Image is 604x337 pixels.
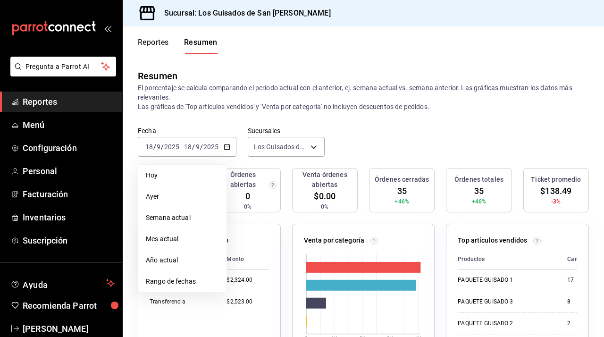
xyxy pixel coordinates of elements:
h3: Órdenes abiertas [219,170,267,190]
h3: Ticket promedio [531,175,581,185]
span: Personal [23,165,115,177]
span: $138.49 [540,185,571,197]
div: Resumen [138,69,177,83]
input: -- [145,143,153,151]
div: 2 [567,320,591,328]
div: PAQUETE GUISADO 1 [458,276,552,284]
span: $0.00 [314,190,336,202]
input: -- [195,143,200,151]
span: Año actual [146,255,219,265]
span: / [200,143,203,151]
span: / [161,143,164,151]
span: 35 [474,185,484,197]
span: [PERSON_NAME] [23,322,115,335]
input: -- [184,143,192,151]
span: 0% [244,202,252,211]
div: PAQUETE GUISADO 3 [458,298,552,306]
h3: Órdenes cerradas [375,175,429,185]
span: Facturación [23,188,115,201]
p: Venta por categoría [304,236,365,245]
span: Mes actual [146,234,219,244]
span: Los Guisados de San [PERSON_NAME] [254,142,307,152]
div: navigation tabs [138,38,218,54]
p: Top artículos vendidos [458,236,527,245]
h3: Órdenes totales [454,175,503,185]
span: Configuración [23,142,115,154]
input: ---- [203,143,219,151]
span: Suscripción [23,234,115,247]
span: +46% [472,197,487,206]
button: Pregunta a Parrot AI [10,57,116,76]
span: 0 [245,190,250,202]
th: Cantidad [560,249,599,270]
input: -- [156,143,161,151]
h3: Venta órdenes abiertas [296,170,353,190]
p: El porcentaje se calcula comparando el período actual con el anterior, ej. semana actual vs. sema... [138,83,589,111]
div: 8 [567,298,591,306]
span: +46% [394,197,409,206]
div: $2,523.00 [226,298,268,306]
th: Productos [458,249,560,270]
span: / [192,143,195,151]
th: Monto [219,249,268,270]
span: 0% [321,202,328,211]
span: Ayuda [23,278,102,289]
div: Transferencia [150,298,211,306]
span: Hoy [146,170,219,180]
h3: Sucursal: Los Guisados de San [PERSON_NAME] [157,8,331,19]
button: Reportes [138,38,169,54]
span: Reportes [23,95,115,108]
span: Pregunta a Parrot AI [25,62,101,72]
div: 17 [567,276,591,284]
label: Sucursales [248,127,325,134]
span: Recomienda Parrot [23,299,115,312]
span: Inventarios [23,211,115,224]
button: open_drawer_menu [104,25,111,32]
span: Semana actual [146,213,219,223]
span: 35 [397,185,407,197]
button: Resumen [184,38,218,54]
span: Rango de fechas [146,277,219,286]
a: Pregunta a Parrot AI [7,68,116,78]
span: / [153,143,156,151]
div: $2,324.00 [226,276,268,284]
span: - [181,143,183,151]
span: Menú [23,118,115,131]
label: Fecha [138,127,236,134]
input: ---- [164,143,180,151]
span: Ayer [146,192,219,202]
span: -3% [551,197,561,206]
div: PAQUETE GUISADO 2 [458,320,552,328]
